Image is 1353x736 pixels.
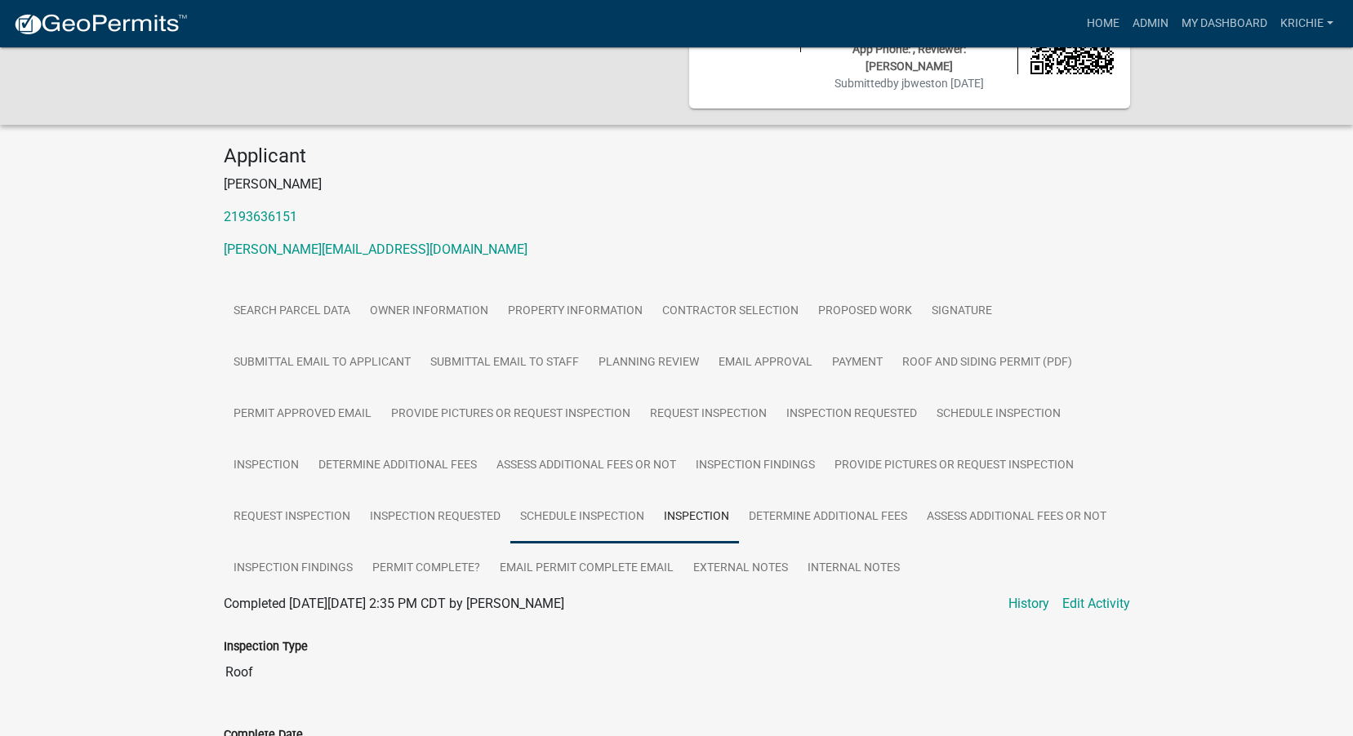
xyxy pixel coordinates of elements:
a: My Dashboard [1175,8,1274,39]
a: Provide Pictures or Request Inspection [825,440,1084,492]
a: Assess Additional Fees or Not [917,491,1116,543]
a: Inspection [654,491,739,543]
a: Search Parcel Data [224,286,360,338]
a: Property Information [498,286,652,338]
a: Schedule Inspection [510,491,654,543]
a: Inspection Findings [686,440,825,492]
a: Roof and Siding Permit (PDF) [892,337,1082,389]
a: Home [1080,8,1126,39]
span: by jbwest [887,77,935,90]
a: External Notes [683,543,798,595]
a: Submittal Email to Staff [421,337,589,389]
a: Submittal Email to Applicant [224,337,421,389]
a: Determine Additional Fees [309,440,487,492]
a: Signature [922,286,1002,338]
a: Planning Review [589,337,709,389]
a: Provide Pictures or Request Inspection [381,388,640,441]
a: [PERSON_NAME][EMAIL_ADDRESS][DOMAIN_NAME] [224,242,527,257]
a: Internal Notes [798,543,910,595]
h4: Applicant [224,144,1130,168]
a: Inspection [224,440,309,492]
a: Permit Approved Email [224,388,381,441]
a: Proposed Work [808,286,922,338]
a: Inspection Requested [777,388,927,441]
a: Inspection Requested [360,491,510,543]
a: Admin [1126,8,1175,39]
a: Schedule Inspection [927,388,1070,441]
a: Email Permit Complete Email [490,543,683,595]
a: Request Inspection [224,491,360,543]
span: Completed [DATE][DATE] 2:35 PM CDT by [PERSON_NAME] [224,596,564,611]
a: Determine Additional Fees [739,491,917,543]
a: Assess Additional Fees or Not [487,440,686,492]
a: Owner Information [360,286,498,338]
a: 2193636151 [224,209,297,224]
a: Contractor Selection [652,286,808,338]
a: History [1008,594,1049,614]
span: Submitted on [DATE] [834,77,984,90]
a: Request Inspection [640,388,777,441]
a: Inspection Findings [224,543,363,595]
a: Permit Complete? [363,543,490,595]
p: [PERSON_NAME] [224,175,1130,194]
a: krichie [1274,8,1340,39]
a: Edit Activity [1062,594,1130,614]
label: Inspection Type [224,641,308,653]
a: Email Approval [709,337,822,389]
a: Payment [822,337,892,389]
